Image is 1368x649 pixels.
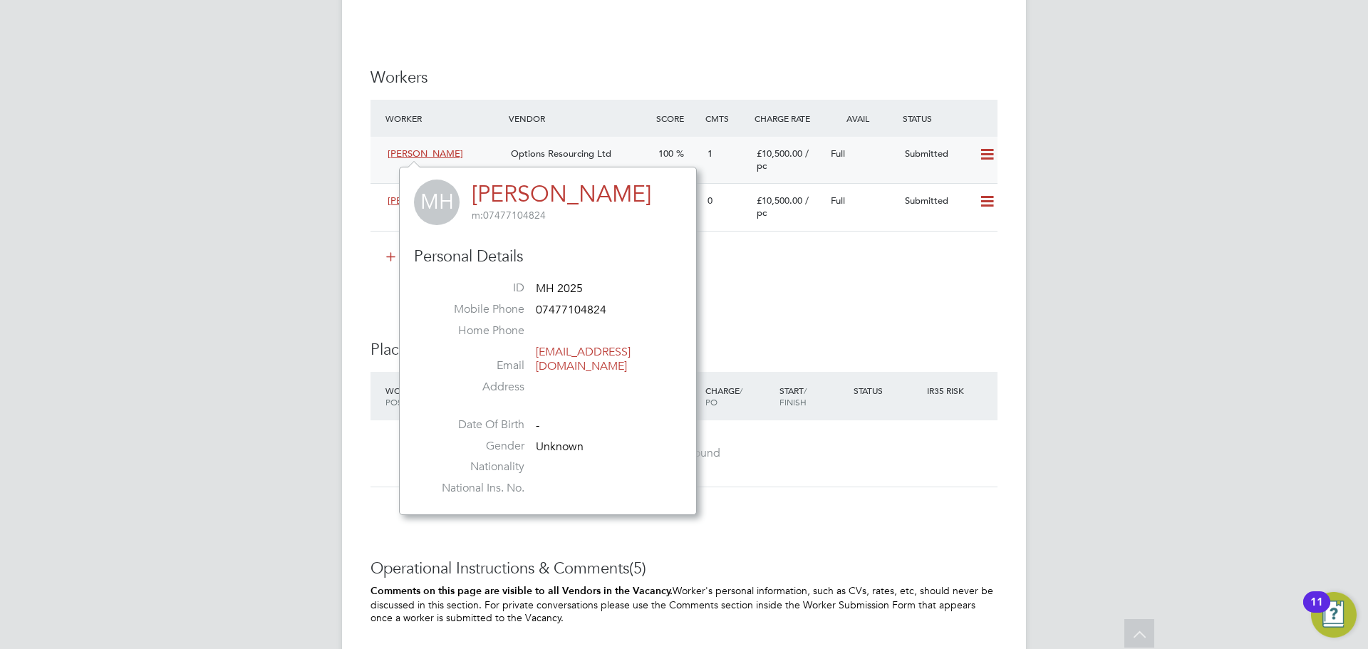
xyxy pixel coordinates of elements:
span: 07477104824 [536,303,606,317]
div: Vendor [505,105,653,131]
div: Status [850,378,924,403]
label: ID [425,281,524,296]
span: 100 [658,147,673,160]
h3: Personal Details [414,246,682,267]
span: / pc [757,147,809,172]
label: Home Phone [425,323,524,338]
div: Worker [382,105,505,131]
div: IR35 Risk [923,378,973,403]
label: Mobile Phone [425,302,524,317]
span: (5) [629,559,646,578]
span: 1 [708,147,712,160]
div: Charge Rate [751,105,825,131]
label: Email [425,358,524,373]
span: / pc [757,194,809,219]
label: National Ins. No. [425,481,524,496]
div: Score [653,105,702,131]
span: £10,500.00 [757,194,802,207]
span: Full [831,147,845,160]
h3: Operational Instructions & Comments [370,559,997,579]
span: Unknown [536,440,584,454]
span: MH [414,180,460,225]
span: m: [472,209,483,222]
button: Submit Worker [376,246,483,269]
div: Submitted [899,142,973,166]
a: [PERSON_NAME] [472,180,651,208]
h3: Workers [370,68,997,88]
div: Avail [825,105,899,131]
div: Cmts [702,105,751,131]
div: Charge [702,378,776,415]
label: Address [425,380,524,395]
span: - [536,418,539,432]
span: / Position [385,385,425,407]
div: 11 [1310,602,1323,621]
label: Gender [425,439,524,454]
h3: Placements [370,340,997,360]
div: No data found [385,446,983,461]
a: [EMAIL_ADDRESS][DOMAIN_NAME] [536,345,631,374]
span: £10,500.00 [757,147,802,160]
label: Nationality [425,460,524,474]
span: 0 [708,194,712,207]
span: [PERSON_NAME] [388,194,463,207]
div: Worker [382,378,480,415]
span: MH 2025 [536,281,583,296]
span: / PO [705,385,742,407]
div: Start [776,378,850,415]
button: Open Resource Center, 11 new notifications [1311,592,1357,638]
div: Status [899,105,997,131]
span: / Finish [779,385,807,407]
div: Submitted [899,189,973,213]
span: Full [831,194,845,207]
span: 07477104824 [472,209,546,222]
label: Date Of Birth [425,417,524,432]
b: Comments on this page are visible to all Vendors in the Vacancy. [370,585,673,597]
span: [PERSON_NAME] [388,147,463,160]
p: Worker's personal information, such as CVs, rates, etc, should never be discussed in this section... [370,584,997,624]
span: Options Resourcing Ltd [511,147,611,160]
